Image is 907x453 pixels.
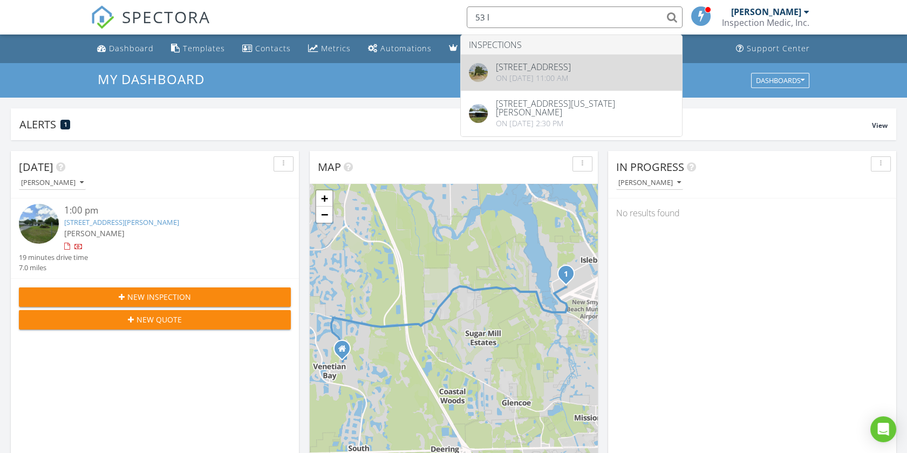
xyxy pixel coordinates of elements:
span: [PERSON_NAME] [64,228,125,238]
div: On [DATE] 2:30 pm [496,119,674,128]
a: Advanced [445,39,504,59]
div: No results found [608,198,896,228]
div: Dashboards [756,77,804,84]
div: [PERSON_NAME] [21,179,84,187]
a: Dashboard [93,39,158,59]
div: 19 minutes drive time [19,252,88,263]
button: New Quote [19,310,291,330]
div: Open Intercom Messenger [870,416,896,442]
div: Inspection Medic, Inc. [722,17,809,28]
button: New Inspection [19,287,291,307]
span: Map [318,160,341,174]
div: Metrics [321,43,351,53]
img: streetview [19,204,59,244]
a: [STREET_ADDRESS][PERSON_NAME] [64,217,179,227]
div: 3361 Marsili Ave, New Smyrna Beach FL 32168 [342,348,349,355]
a: SPECTORA [91,15,210,37]
div: [STREET_ADDRESS] [496,63,571,71]
div: [STREET_ADDRESS][US_STATE][PERSON_NAME] [496,99,674,116]
span: [DATE] [19,160,53,174]
img: The Best Home Inspection Software - Spectora [91,5,114,29]
span: My Dashboard [98,70,204,88]
img: streetview [469,63,488,82]
div: 2501 Nordman Ave, New Smyrna Beach, FL 32168 [566,273,572,280]
div: 7.0 miles [19,263,88,273]
button: [PERSON_NAME] [19,176,86,190]
span: New Inspection [127,291,191,303]
div: [PERSON_NAME] [731,6,801,17]
input: Search everything... [467,6,683,28]
a: Zoom in [316,190,332,207]
div: On [DATE] 11:00 am [496,74,571,83]
img: 8338338%2Fcover_photos%2FaeLzmZiXeLl2Bh6MBDfV%2Foriginal.8338338-1742854509995 [469,104,488,123]
div: Support Center [747,43,810,53]
button: Dashboards [751,73,809,88]
div: Contacts [255,43,291,53]
div: Templates [183,43,225,53]
div: Alerts [19,117,872,132]
a: Templates [167,39,229,59]
div: Automations [380,43,432,53]
a: Zoom out [316,207,332,223]
span: View [872,121,888,130]
span: 1 [64,121,67,128]
div: 1:00 pm [64,204,268,217]
a: 1:00 pm [STREET_ADDRESS][PERSON_NAME] [PERSON_NAME] 19 minutes drive time 7.0 miles [19,204,291,273]
span: SPECTORA [122,5,210,28]
button: [PERSON_NAME] [616,176,683,190]
div: Dashboard [109,43,154,53]
div: [PERSON_NAME] [618,179,681,187]
a: Automations (Basic) [364,39,436,59]
a: Metrics [304,39,355,59]
a: Support Center [732,39,814,59]
i: 1 [564,271,568,278]
a: Contacts [238,39,295,59]
li: Inspections [461,35,682,54]
span: In Progress [616,160,684,174]
span: New Quote [137,314,182,325]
